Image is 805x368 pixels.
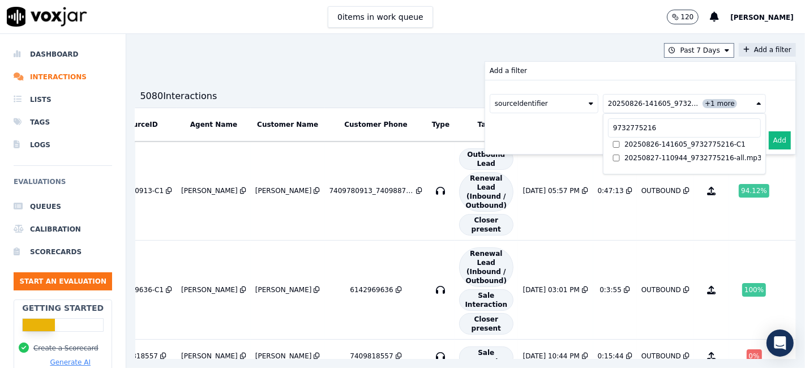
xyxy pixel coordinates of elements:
button: Create a Scorecard [33,344,99,353]
a: Calibration [14,218,112,241]
button: 20250826-141605_9732... +1 more [603,94,766,113]
div: 20250826-141605_9732775216-C1 [624,140,746,149]
div: OUTBOUND [641,352,681,361]
h6: Evaluations [14,175,112,195]
p: 120 [681,12,694,22]
span: +1 more [703,99,737,108]
div: [DATE] 03:01 PM [523,285,580,294]
div: 0:15:44 [598,352,624,361]
div: [PERSON_NAME] [255,285,312,294]
div: 7409818557 [115,352,158,361]
p: Add a filter [490,66,527,75]
a: Interactions [14,66,112,88]
div: [PERSON_NAME] [255,352,312,361]
div: 6142969636-C1 [109,285,164,294]
span: Outbound Lead [459,148,514,170]
h2: Getting Started [22,302,104,314]
div: [DATE] 10:44 PM [523,352,580,361]
a: Scorecards [14,241,112,263]
div: 100 % [742,283,766,297]
span: Closer present [459,313,514,335]
a: Tags [14,111,112,134]
span: [PERSON_NAME] [730,14,794,22]
div: 6142969636 [350,285,393,294]
div: [DATE] 05:57 PM [523,186,580,195]
div: 7409780913-C1 [109,186,164,195]
div: [PERSON_NAME] [255,186,312,195]
button: Add a filterAdd a filter sourceIdentifier 20250826-141605_9732... +1 more 20250826-141605_9732775... [739,43,796,57]
button: Customer Name [257,120,318,129]
div: [PERSON_NAME] [181,352,238,361]
span: 20250826-141605_9732... [608,99,698,108]
div: OUTBOUND [641,285,681,294]
input: 20250827-110944_9732775216-all.mp3 [613,155,620,162]
div: 7409818557 [350,352,393,361]
img: voxjar logo [7,7,87,27]
button: Agent Name [190,120,237,129]
a: Lists [14,88,112,111]
div: Open Intercom Messenger [767,330,794,357]
input: 20250826-141605_9732775216-C1 [613,141,620,148]
button: Type [432,120,449,129]
span: Renewal Lead (Inbound / Outbound) [459,172,514,212]
span: Renewal Lead (Inbound / Outbound) [459,247,514,287]
div: [PERSON_NAME] [181,186,238,195]
div: 0 % [747,349,762,363]
div: 20250827-110944_9732775216-all.mp3 [624,153,762,162]
div: 0:3:55 [600,285,622,294]
button: Past 7 Days [664,43,734,58]
span: Sale Interaction [459,289,514,311]
a: Dashboard [14,43,112,66]
div: 7409780913_7409887408 [329,186,414,195]
span: Closer present [459,214,514,236]
a: Logs [14,134,112,156]
span: Sale Interaction [459,346,514,368]
button: 120 [667,10,710,24]
div: 0:47:13 [598,186,624,195]
button: Add [769,131,791,149]
button: Tags [478,120,495,129]
a: Queues [14,195,112,218]
button: SourceID [123,120,158,129]
button: 120 [667,10,699,24]
div: [PERSON_NAME] [181,285,238,294]
div: OUTBOUND [641,186,681,195]
button: [PERSON_NAME] [730,10,805,24]
div: 5080 Interaction s [140,89,217,103]
div: 94.12 % [739,184,769,198]
button: Customer Phone [344,120,407,129]
button: Start an Evaluation [14,272,112,290]
button: sourceIdentifier [490,94,598,113]
button: 0items in work queue [328,6,433,28]
input: Search comma separated [608,118,761,138]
